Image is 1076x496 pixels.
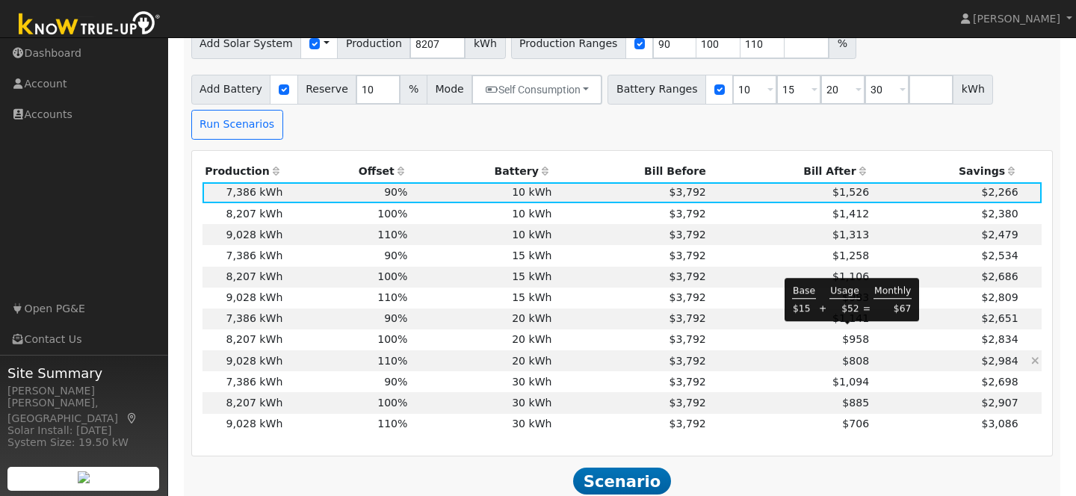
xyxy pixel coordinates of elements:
[202,309,285,329] td: 7,386 kWh
[953,75,993,105] span: kWh
[384,376,407,388] span: 90%
[126,412,139,424] a: Map
[7,395,160,427] div: [PERSON_NAME], [GEOGRAPHIC_DATA]
[377,291,407,303] span: 110%
[410,267,554,288] td: 15 kWh
[829,29,856,59] span: %
[410,161,554,182] th: Battery
[297,75,357,105] span: Reserve
[842,333,869,345] span: $958
[842,418,869,430] span: $706
[410,414,554,435] td: 30 kWh
[832,229,869,241] span: $1,313
[981,291,1018,303] span: $2,809
[554,161,708,182] th: Bill Before
[981,333,1018,345] span: $2,834
[792,283,816,299] td: Base
[832,249,869,261] span: $1,258
[7,423,160,438] div: Solar Install: [DATE]
[337,29,410,59] span: Production
[842,355,869,367] span: $808
[670,208,706,220] span: $3,792
[384,312,407,324] span: 90%
[202,203,285,224] td: 8,207 kWh
[973,13,1060,25] span: [PERSON_NAME]
[202,161,285,182] th: Production
[670,186,706,198] span: $3,792
[410,329,554,350] td: 20 kWh
[981,186,1018,198] span: $2,266
[670,312,706,324] span: $3,792
[191,75,271,105] span: Add Battery
[832,270,869,282] span: $1,106
[670,418,706,430] span: $3,792
[7,383,160,399] div: [PERSON_NAME]
[11,8,168,42] img: Know True-Up
[410,182,554,203] td: 10 kWh
[410,224,554,245] td: 10 kWh
[862,302,871,317] td: =
[981,249,1018,261] span: $2,534
[377,208,407,220] span: 100%
[607,75,706,105] span: Battery Ranges
[981,229,1018,241] span: $2,479
[832,186,869,198] span: $1,526
[829,302,859,317] td: $52
[670,376,706,388] span: $3,792
[202,392,285,413] td: 8,207 kWh
[78,471,90,483] img: retrieve
[7,435,160,450] div: System Size: 19.50 kW
[410,309,554,329] td: 20 kWh
[670,291,706,303] span: $3,792
[670,355,706,367] span: $3,792
[792,302,816,317] td: $15
[384,249,407,261] span: 90%
[202,224,285,245] td: 9,028 kWh
[670,333,706,345] span: $3,792
[202,350,285,371] td: 9,028 kWh
[202,245,285,266] td: 7,386 kWh
[202,288,285,309] td: 9,028 kWh
[465,29,505,59] span: kWh
[202,267,285,288] td: 8,207 kWh
[981,355,1018,367] span: $2,984
[377,229,407,241] span: 110%
[202,329,285,350] td: 8,207 kWh
[7,363,160,383] span: Site Summary
[874,302,912,317] td: $67
[191,110,283,140] button: Run Scenarios
[670,249,706,261] span: $3,792
[410,288,554,309] td: 15 kWh
[981,208,1018,220] span: $2,380
[384,186,407,198] span: 90%
[410,203,554,224] td: 10 kWh
[832,208,869,220] span: $1,412
[410,371,554,392] td: 30 kWh
[842,397,869,409] span: $885
[573,468,671,495] span: Scenario
[670,229,706,241] span: $3,792
[959,165,1005,177] span: Savings
[202,414,285,435] td: 9,028 kWh
[981,312,1018,324] span: $2,651
[202,371,285,392] td: 7,386 kWh
[981,397,1018,409] span: $2,907
[708,161,871,182] th: Bill After
[832,376,869,388] span: $1,094
[818,302,827,317] td: +
[829,283,859,299] td: Usage
[377,397,407,409] span: 100%
[874,283,912,299] td: Monthly
[471,75,602,105] button: Self Consumption
[202,182,285,203] td: 7,386 kWh
[981,376,1018,388] span: $2,698
[981,270,1018,282] span: $2,686
[427,75,472,105] span: Mode
[981,418,1018,430] span: $3,086
[285,161,410,182] th: Offset
[511,29,626,59] span: Production Ranges
[377,355,407,367] span: 110%
[377,418,407,430] span: 110%
[670,270,706,282] span: $3,792
[410,392,554,413] td: 30 kWh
